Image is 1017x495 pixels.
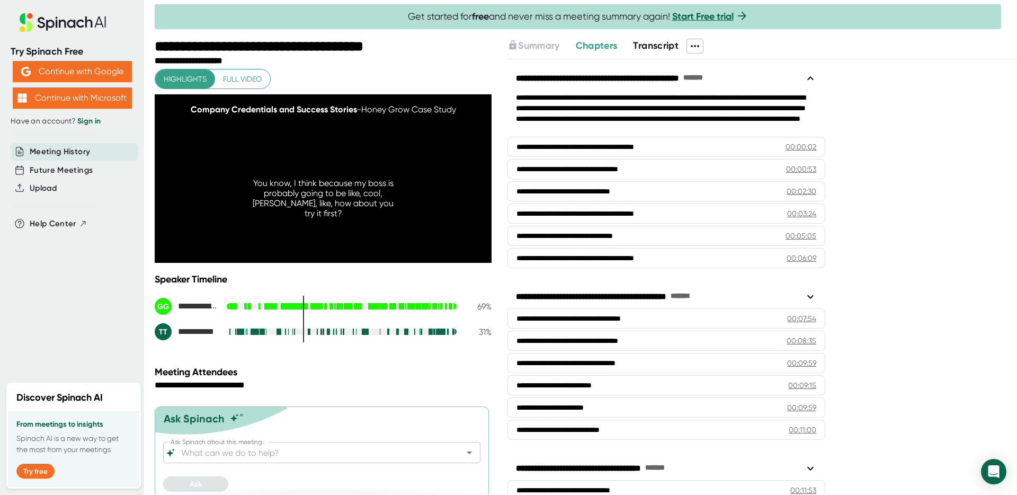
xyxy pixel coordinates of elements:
[472,11,489,22] b: free
[11,117,133,126] div: Have an account?
[179,445,446,460] input: What can we do to help?
[576,40,618,51] span: Chapters
[787,402,816,413] div: 00:09:59
[16,391,103,405] h2: Discover Spinach AI
[11,46,133,58] div: Try Spinach Free
[155,323,172,340] div: TT
[30,146,90,158] button: Meeting History
[465,302,492,312] div: 69 %
[191,104,357,114] span: Company Credentials and Success Stories
[787,253,816,263] div: 00:06:09
[30,164,93,176] button: Future Meetings
[789,425,816,435] div: 00:11:00
[786,142,816,152] div: 00:00:02
[155,273,492,285] div: Speaker Timeline
[786,164,816,174] div: 00:00:53
[155,298,172,315] div: GG
[672,11,734,22] a: Start Free trial
[16,420,131,429] h3: From meetings to insights
[462,445,477,460] button: Open
[164,73,207,86] span: Highlights
[576,39,618,53] button: Chapters
[981,459,1006,484] div: Open Intercom Messenger
[16,464,55,479] button: Try free
[191,104,456,116] div: - Honey Grow Case Study
[155,69,215,89] button: Highlights
[30,218,87,230] button: Help Center
[16,433,131,455] p: Spinach AI is a new way to get the most from your meetings
[465,327,492,337] div: 31 %
[408,11,748,23] span: Get started for and never miss a meeting summary again!
[77,117,101,126] a: Sign in
[155,366,494,378] div: Meeting Attendees
[786,231,816,241] div: 00:05:05
[787,208,816,219] div: 00:03:24
[633,40,679,51] span: Transcript
[13,87,132,109] button: Continue with Microsoft
[633,39,679,53] button: Transcript
[788,380,816,391] div: 00:09:15
[155,298,218,315] div: Geoffrey Genova
[787,335,816,346] div: 00:08:35
[239,174,407,223] div: You know, I think because my boss is probably going to be like, cool, [PERSON_NAME], like, how ab...
[787,186,816,197] div: 00:02:30
[223,73,262,86] span: Full video
[164,412,225,425] div: Ask Spinach
[787,358,816,368] div: 00:09:59
[30,218,76,230] span: Help Center
[163,476,228,492] button: Ask
[155,323,218,340] div: Tom Troiano
[21,67,31,76] img: Aehbyd4JwY73AAAAAElFTkSuQmCC
[787,313,816,324] div: 00:07:54
[215,69,270,89] button: Full video
[507,39,575,54] div: Upgrade to access
[13,61,132,82] button: Continue with Google
[30,182,57,195] button: Upload
[507,39,559,53] button: Summary
[190,480,202,489] span: Ask
[518,40,559,51] span: Summary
